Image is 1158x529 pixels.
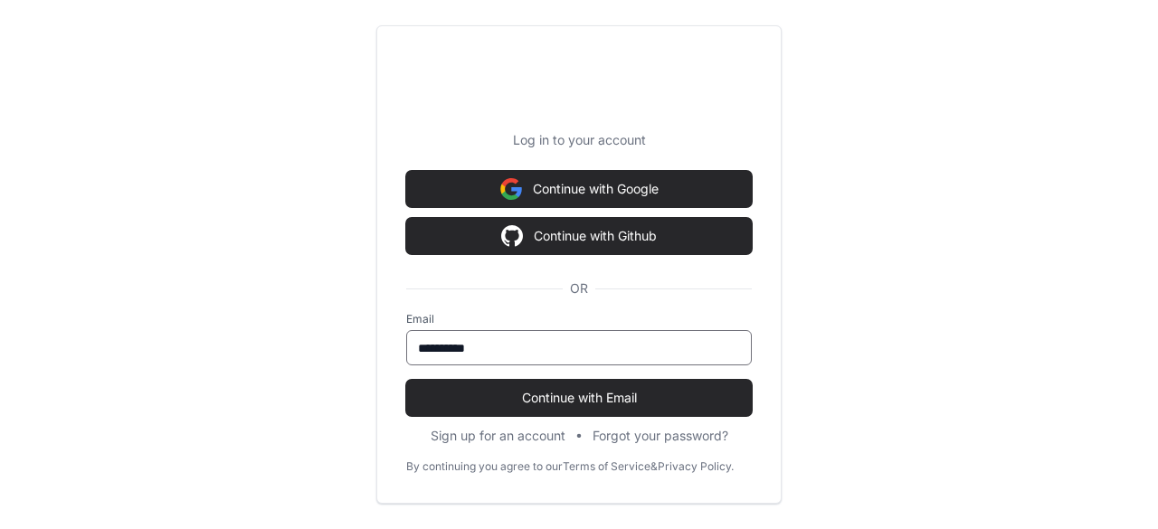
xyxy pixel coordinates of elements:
[563,279,595,298] span: OR
[431,427,565,445] button: Sign up for an account
[406,380,752,416] button: Continue with Email
[593,427,728,445] button: Forgot your password?
[406,389,752,407] span: Continue with Email
[406,131,752,149] p: Log in to your account
[406,459,563,474] div: By continuing you agree to our
[563,459,650,474] a: Terms of Service
[500,171,522,207] img: Sign in with google
[406,312,752,326] label: Email
[406,218,752,254] button: Continue with Github
[406,171,752,207] button: Continue with Google
[658,459,734,474] a: Privacy Policy.
[650,459,658,474] div: &
[501,218,523,254] img: Sign in with google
